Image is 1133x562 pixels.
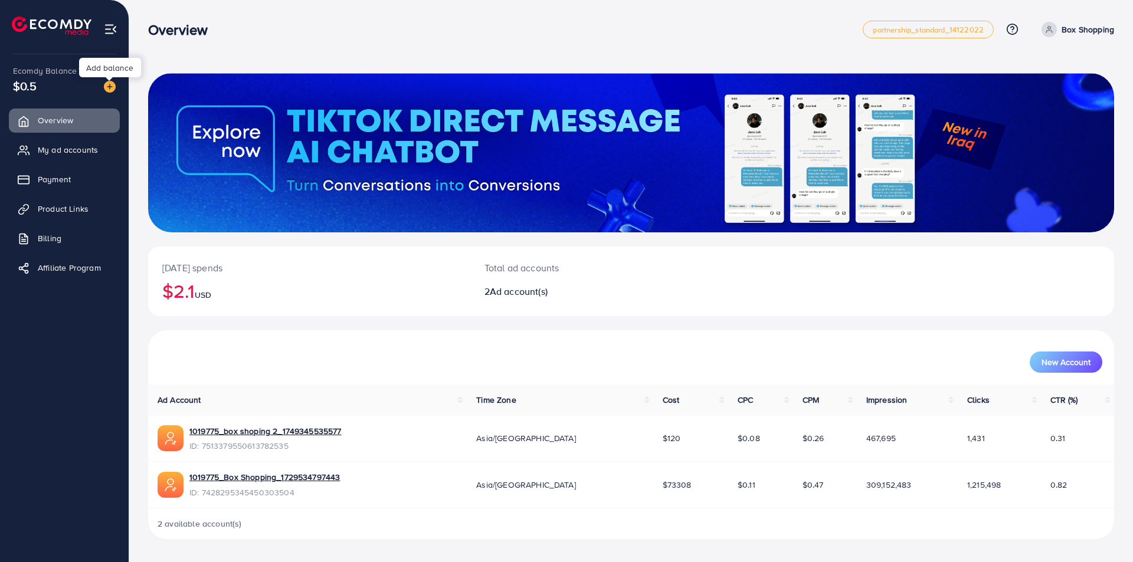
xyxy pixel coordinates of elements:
span: My ad accounts [38,144,98,156]
a: Product Links [9,197,120,221]
span: $0.47 [803,479,824,491]
span: $0.11 [738,479,755,491]
a: Overview [9,109,120,132]
span: ID: 7428295345450303504 [189,487,340,498]
span: Billing [38,232,61,244]
span: $73308 [663,479,692,491]
span: 2 available account(s) [158,518,242,530]
span: Overview [38,114,73,126]
a: Billing [9,226,120,250]
span: 0.31 [1050,432,1066,444]
button: New Account [1030,351,1102,373]
span: 1,431 [967,432,985,444]
span: Impression [866,394,908,406]
img: menu [104,22,117,36]
a: 1019775_Box Shopping_1729534797443 [189,471,340,483]
span: $0.26 [803,432,824,444]
iframe: Chat [1083,509,1124,553]
span: partnership_standard_14122022 [873,26,984,34]
span: 467,695 [866,432,896,444]
span: Clicks [967,394,990,406]
a: Payment [9,167,120,191]
p: Box Shopping [1062,22,1114,37]
img: ic-ads-acc.e4c84228.svg [158,472,184,498]
span: ID: 7513379550613782535 [189,440,342,452]
span: USD [195,289,211,301]
a: partnership_standard_14122022 [863,21,994,38]
a: Box Shopping [1037,22,1114,37]
span: 0.82 [1050,479,1067,491]
span: 1,215,498 [967,479,1001,491]
span: Time Zone [476,394,516,406]
span: New Account [1042,358,1091,366]
a: Affiliate Program [9,256,120,280]
span: Cost [663,394,680,406]
span: $120 [663,432,681,444]
span: Affiliate Program [38,262,101,274]
h2: $2.1 [162,280,456,302]
span: CPM [803,394,819,406]
p: Total ad accounts [484,261,698,275]
span: $0.5 [13,77,37,94]
img: ic-ads-acc.e4c84228.svg [158,425,184,451]
span: Product Links [38,203,89,215]
span: Ad Account [158,394,201,406]
span: Ecomdy Balance [13,65,77,77]
img: image [104,81,116,93]
a: My ad accounts [9,138,120,162]
span: 309,152,483 [866,479,912,491]
span: CTR (%) [1050,394,1078,406]
p: [DATE] spends [162,261,456,275]
span: Asia/[GEOGRAPHIC_DATA] [476,432,576,444]
span: CPC [738,394,753,406]
span: Payment [38,173,71,185]
span: Asia/[GEOGRAPHIC_DATA] [476,479,576,491]
img: logo [12,17,91,35]
h2: 2 [484,286,698,297]
h3: Overview [148,21,217,38]
span: $0.08 [738,432,760,444]
span: Ad account(s) [490,285,548,298]
div: Add balance [79,58,141,77]
a: 1019775_box shoping 2_1749345535577 [189,425,342,437]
